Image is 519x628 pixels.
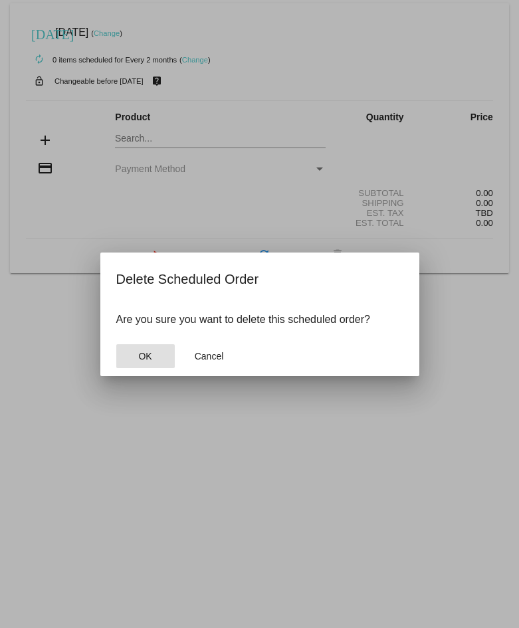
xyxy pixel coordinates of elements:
[180,344,239,368] button: Close dialog
[138,351,152,362] span: OK
[116,314,403,326] p: Are you sure you want to delete this scheduled order?
[116,268,403,290] h2: Delete Scheduled Order
[116,344,175,368] button: Close dialog
[195,351,224,362] span: Cancel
